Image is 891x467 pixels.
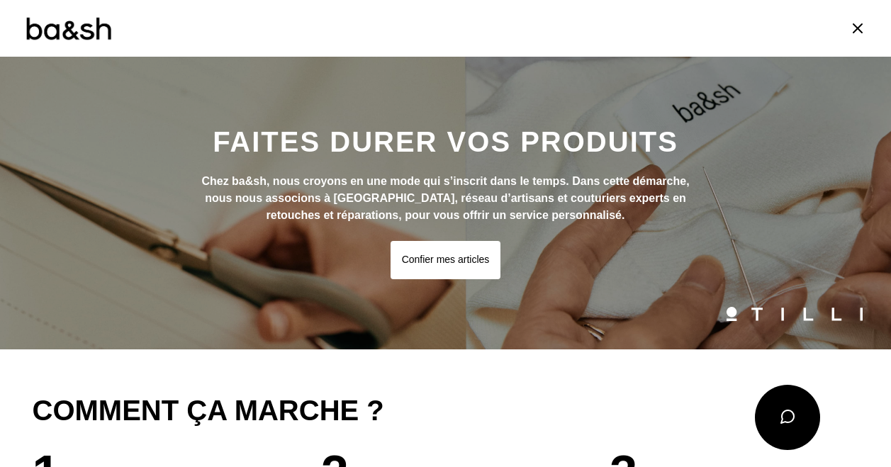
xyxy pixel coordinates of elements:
[213,128,678,156] h1: Faites durer vos produits
[33,395,859,426] h2: Comment ça marche ?
[391,241,501,279] button: Confier mes articles
[196,173,695,224] p: Chez ba&sh, nous croyons en une mode qui s’inscrit dans le temps. Dans cette démarche, nous nous ...
[25,16,112,42] img: Logo ba&sh by Tilli
[727,307,863,321] img: Logo Tilli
